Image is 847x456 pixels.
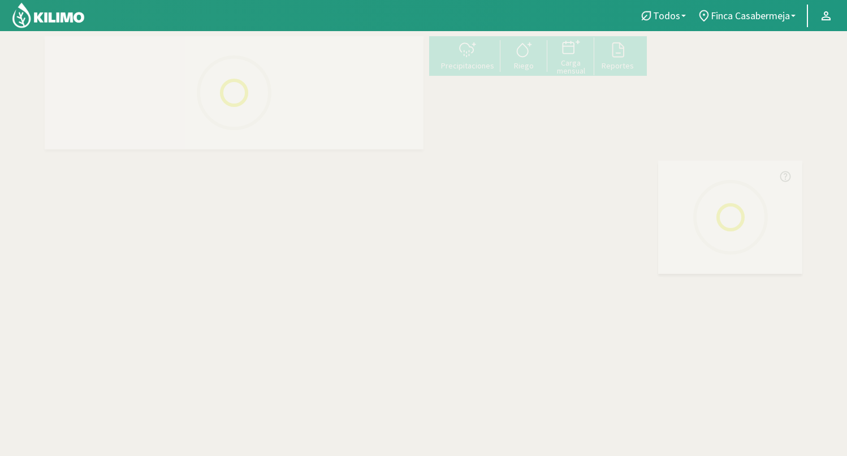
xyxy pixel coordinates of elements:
button: Carga mensual [547,37,594,75]
div: Precipitaciones [438,62,497,70]
span: Todos [653,10,680,21]
span: Finca Casabermeja [711,10,790,21]
button: Precipitaciones [435,40,500,70]
div: Riego [504,62,544,70]
img: Loading... [178,36,291,149]
div: Reportes [598,62,638,70]
div: Carga mensual [551,59,591,75]
img: Kilimo [11,2,85,29]
button: Riego [500,40,547,70]
button: Reportes [594,40,641,70]
img: Loading... [674,161,787,274]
